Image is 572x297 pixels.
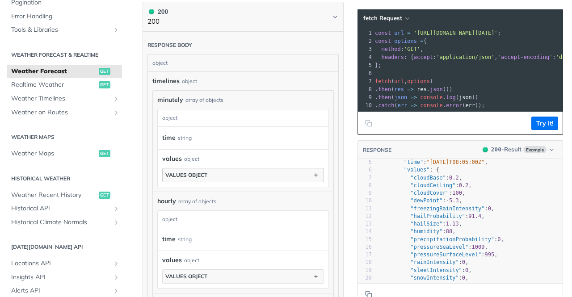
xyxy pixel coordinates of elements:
[178,197,216,205] div: array of objects
[378,190,465,196] span: : ,
[11,204,110,213] span: Historical API
[410,259,458,265] span: "rainIntensity"
[410,205,484,212] span: "freezingRainIntensity"
[358,166,372,174] div: 6
[162,154,182,163] span: values
[358,29,373,37] div: 1
[455,282,458,289] span: -
[358,174,372,182] div: 7
[459,94,472,100] span: json
[7,23,122,37] a: Tools & LibrariesShow subpages for Tools & Libraries
[184,155,199,163] div: object
[358,45,373,53] div: 3
[375,62,382,68] span: };
[378,259,468,265] span: : ,
[184,256,199,264] div: object
[11,273,110,282] span: Insights API
[7,106,122,119] a: Weather on RoutesShow subpages for Weather on Routes
[113,219,120,226] button: Show subpages for Historical Climate Normals
[465,102,475,109] span: err
[484,251,494,258] span: 995
[378,175,462,181] span: : ,
[523,146,547,153] span: Example
[163,168,324,182] button: values object
[378,159,488,165] span: : ,
[411,94,417,100] span: =>
[375,30,501,36] span: ;
[407,86,413,92] span: =>
[452,190,462,196] span: 100
[358,182,372,189] div: 8
[358,197,372,205] div: 10
[162,131,176,144] label: time
[465,267,468,273] span: 0
[358,61,373,69] div: 5
[362,117,375,130] button: Copy to clipboard
[7,65,122,78] a: Weather Forecastget
[378,236,504,243] span: : ,
[410,244,468,250] span: "pressureSeaLevel"
[407,78,430,84] span: options
[378,213,485,219] span: : ,
[411,102,417,109] span: =>
[436,54,494,60] span: 'application/json'
[7,10,122,23] a: Error Handling
[162,233,176,246] label: time
[147,7,168,17] div: 200
[378,267,472,273] span: : ,
[358,69,373,77] div: 6
[394,86,404,92] span: res
[375,38,391,44] span: const
[446,102,462,109] span: error
[11,149,97,158] span: Weather Maps
[378,228,456,234] span: : ,
[378,282,472,289] span: : ,
[410,282,452,289] span: "temperature"
[483,147,488,152] span: 200
[414,30,498,36] span: '[URL][DOMAIN_NAME][DATE]'
[182,77,197,85] div: object
[378,94,391,100] span: then
[7,133,122,141] h2: Weather Maps
[113,274,120,281] button: Show subpages for Insights API
[113,287,120,294] button: Show subpages for Alerts API
[7,202,122,215] a: Historical APIShow subpages for Historical API
[449,197,459,204] span: 5.3
[420,38,423,44] span: =
[113,109,120,116] button: Show subpages for Weather on Routes
[113,205,120,212] button: Show subpages for Historical API
[157,197,176,206] span: hourly
[11,218,110,227] span: Historical Climate Normals
[410,275,458,281] span: "snowIntensity"
[394,38,417,44] span: options
[462,259,465,265] span: 0
[7,51,122,59] h2: Weather Forecast & realtime
[358,259,372,266] div: 18
[363,14,402,22] span: fetch Request
[7,92,122,105] a: Weather TimelinesShow subpages for Weather Timelines
[358,282,372,289] div: 21
[381,46,400,52] span: method
[7,188,122,202] a: Weather Recent Historyget
[446,197,449,204] span: -
[157,95,183,105] span: minutely
[410,267,462,273] span: "sleetIntensity"
[7,175,122,183] h2: Historical Weather
[7,243,122,251] h2: [DATE][DOMAIN_NAME] API
[407,30,410,36] span: =
[491,145,522,154] div: - Result
[358,93,373,101] div: 9
[358,189,372,197] div: 9
[378,197,462,204] span: : ,
[11,191,97,200] span: Weather Recent History
[404,167,430,173] span: "values"
[472,244,485,250] span: 1009
[449,175,459,181] span: 0.2
[165,273,207,280] div: values object
[375,78,433,84] span: ( , )
[7,78,122,92] a: Realtime Weatherget
[410,197,442,204] span: "dewPoint"
[414,54,433,60] span: accept
[147,42,192,49] div: Response body
[378,244,488,250] span: : ,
